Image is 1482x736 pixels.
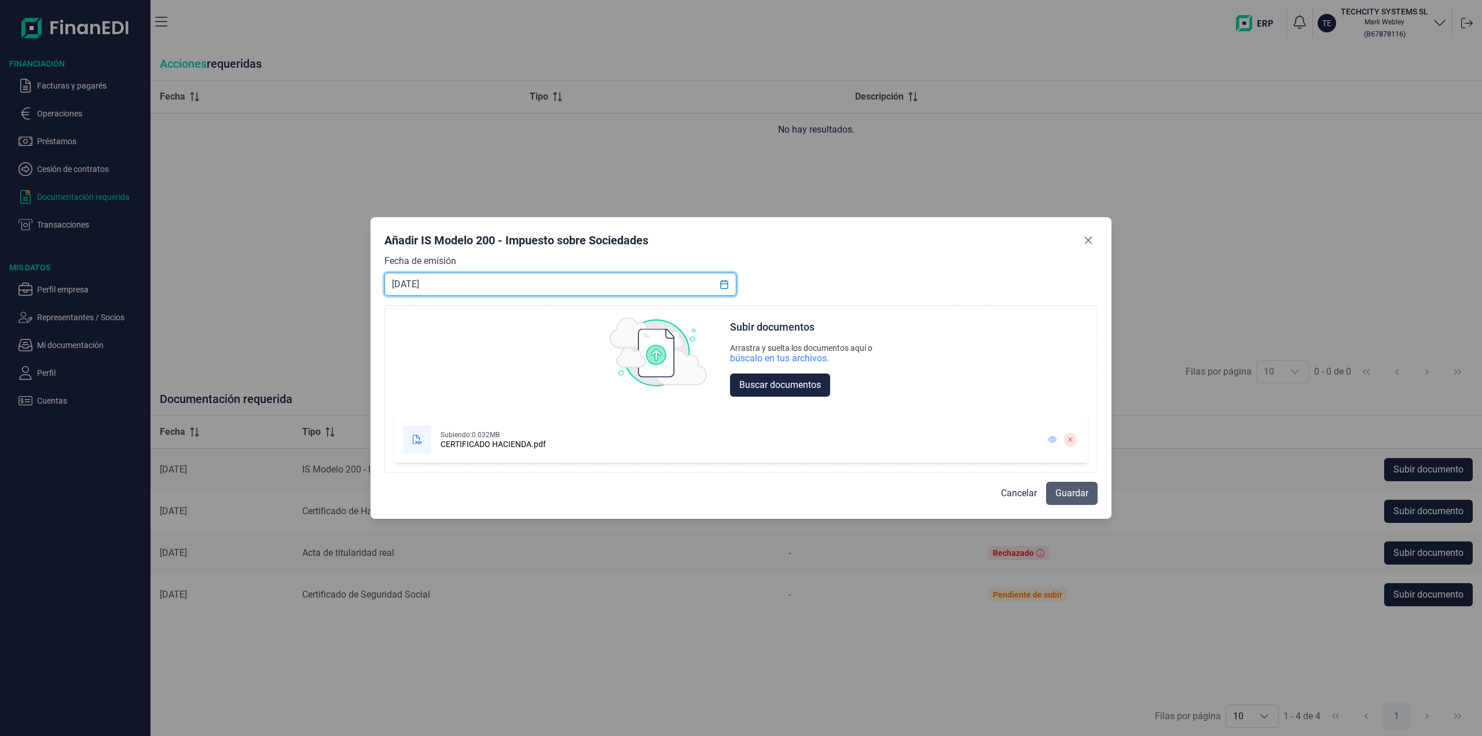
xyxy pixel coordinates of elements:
span: Cancelar [1001,486,1037,500]
img: upload img [610,317,707,387]
button: Close [1079,231,1098,250]
button: Choose Date [713,274,735,295]
button: Buscar documentos [730,374,830,397]
button: Cancelar [992,482,1046,505]
div: búscalo en tus archivos. [730,353,872,364]
label: Fecha de emisión [384,254,456,268]
div: Subir documentos [730,320,815,334]
span: Buscar documentos [739,378,821,392]
div: CERTIFICADO HACIENDA.pdf [441,440,546,449]
div: Arrastra y suelta los documentos aquí o [730,343,872,353]
span: Guardar [1055,486,1088,500]
div: Subiendo: 0.032MB [441,430,546,440]
button: Guardar [1046,482,1098,505]
div: Añadir IS Modelo 200 - Impuesto sobre Sociedades [384,232,648,248]
div: búscalo en tus archivos. [730,353,829,364]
